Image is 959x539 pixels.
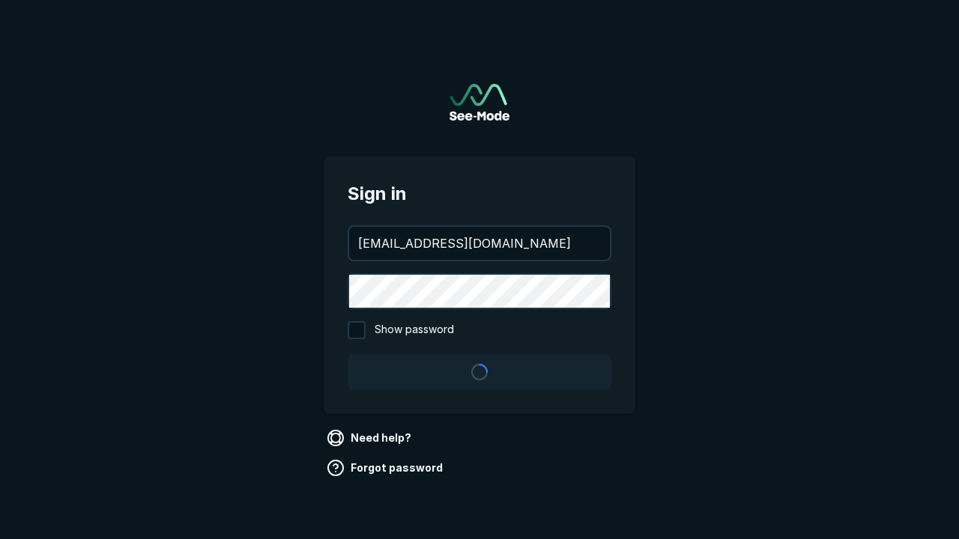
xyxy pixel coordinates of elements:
a: Forgot password [324,456,449,480]
a: Go to sign in [450,84,509,121]
input: your@email.com [349,227,610,260]
span: Show password [375,321,454,339]
span: Sign in [348,180,611,207]
a: Need help? [324,426,417,450]
img: See-Mode Logo [450,84,509,121]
